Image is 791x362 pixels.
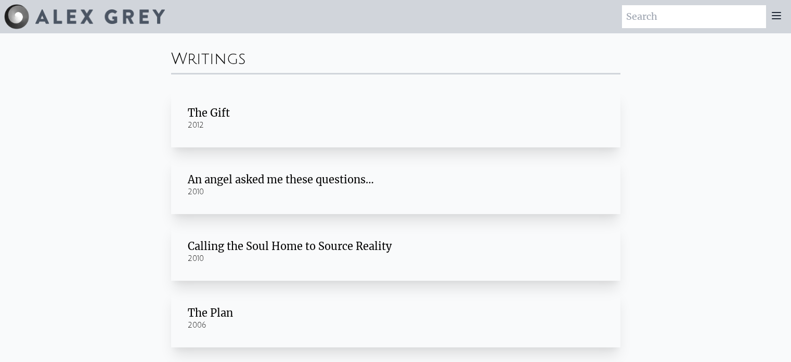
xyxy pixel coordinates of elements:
[171,222,620,281] a: Calling the Soul Home to Source Reality 2010
[188,239,604,254] div: Calling the Soul Home to Source Reality
[188,306,604,320] div: The Plan
[188,120,604,131] div: 2012
[171,42,620,73] div: Writings
[188,254,604,264] div: 2010
[188,106,604,120] div: The Gift
[622,5,766,28] input: Search
[171,156,620,214] a: An angel asked me these questions… 2010
[188,320,604,331] div: 2006
[188,172,604,187] div: An angel asked me these questions…
[171,289,620,347] a: The Plan 2006
[171,89,620,147] a: The Gift 2012
[188,187,604,197] div: 2010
